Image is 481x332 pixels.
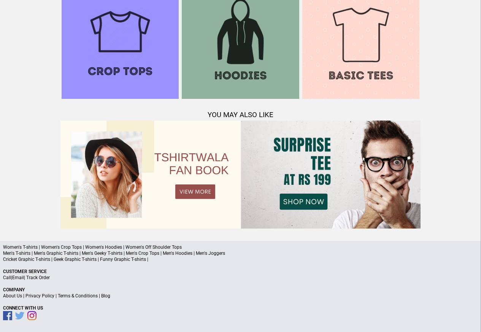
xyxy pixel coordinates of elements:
[3,305,478,311] p: Connect With Us
[3,250,478,256] p: Men's T-shirts | Men's Graphic T-shirts | Men's Geeky T-shirts | Men's Crop Tops | Men's Hoodies ...
[3,287,478,293] p: Company
[26,275,50,280] a: Track Order
[208,111,273,119] span: YOU MAY ALSO LIKE
[3,268,478,275] p: Customer Service
[3,293,22,299] a: About Us
[25,293,54,299] a: Privacy Policy
[12,275,24,280] a: Email
[101,293,110,299] a: Blog
[3,275,478,281] p: | |
[58,293,98,299] a: Terms & Conditions
[3,244,478,250] p: Women's T-shirts | Women's Crop Tops | Women's Hoodies | Women's Off Shoulder Tops
[3,275,11,280] a: Call
[3,293,478,299] p: | | |
[3,256,478,262] p: Cricket Graphic T-shirts | Geek Graphic T-shirts | Funny Graphic T-shirts |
